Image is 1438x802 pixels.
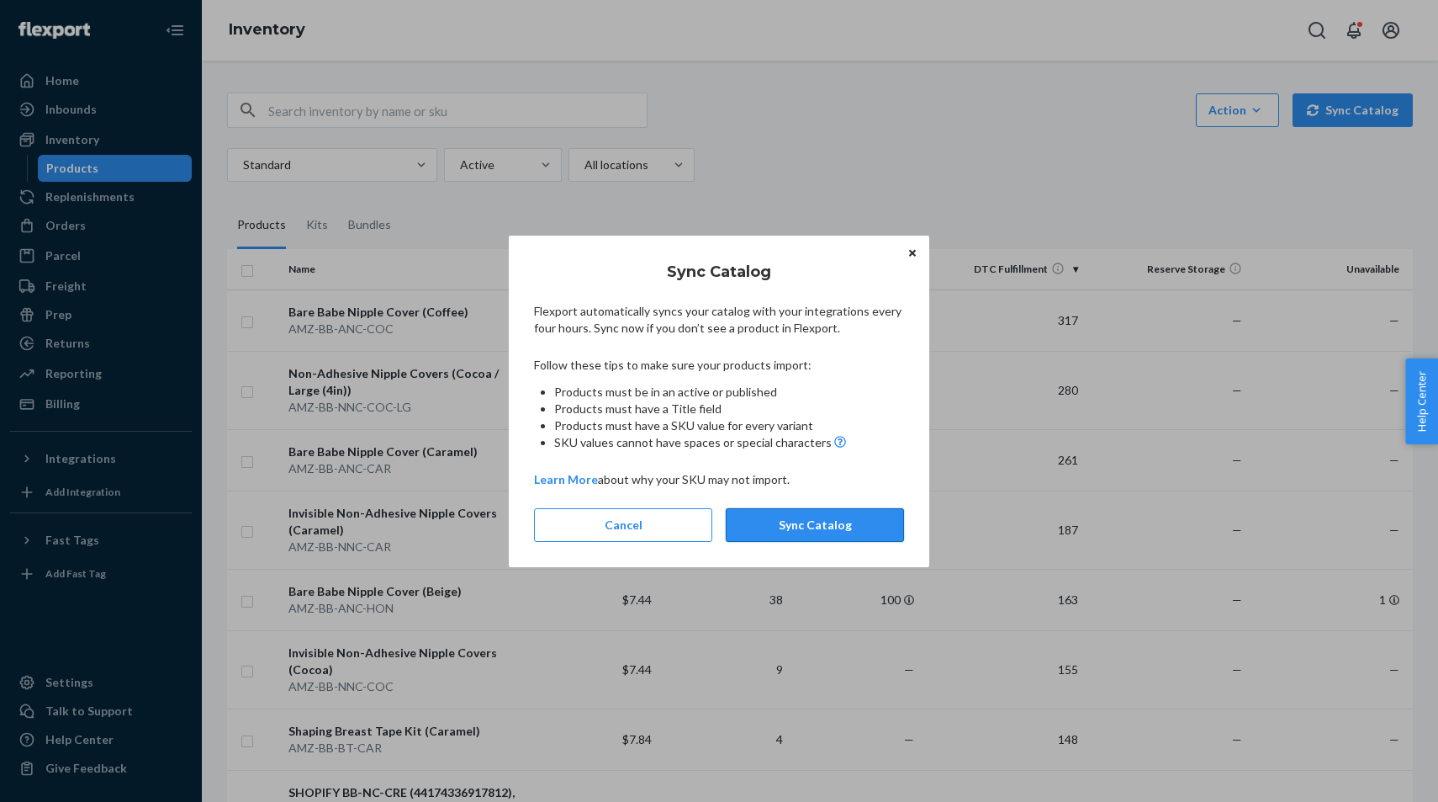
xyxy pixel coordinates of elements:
[534,471,904,488] p: about why your SKU may not import.
[534,472,598,486] a: Learn More
[554,385,777,399] span: Products must be in an active or published
[554,401,722,416] span: Products must have a Title field
[534,508,712,542] button: Cancel
[554,434,832,451] span: SKU values cannot have spaces or special characters
[534,357,904,374] p: Follow these tips to make sure your products import:
[554,418,813,433] span: Products must have a SKU value for every variant
[534,261,904,283] h2: Sync Catalog
[534,303,904,337] p: Flexport automatically syncs your catalog with your integrations every four hours. Sync now if yo...
[726,508,904,542] button: Sync Catalog
[904,244,921,263] button: Close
